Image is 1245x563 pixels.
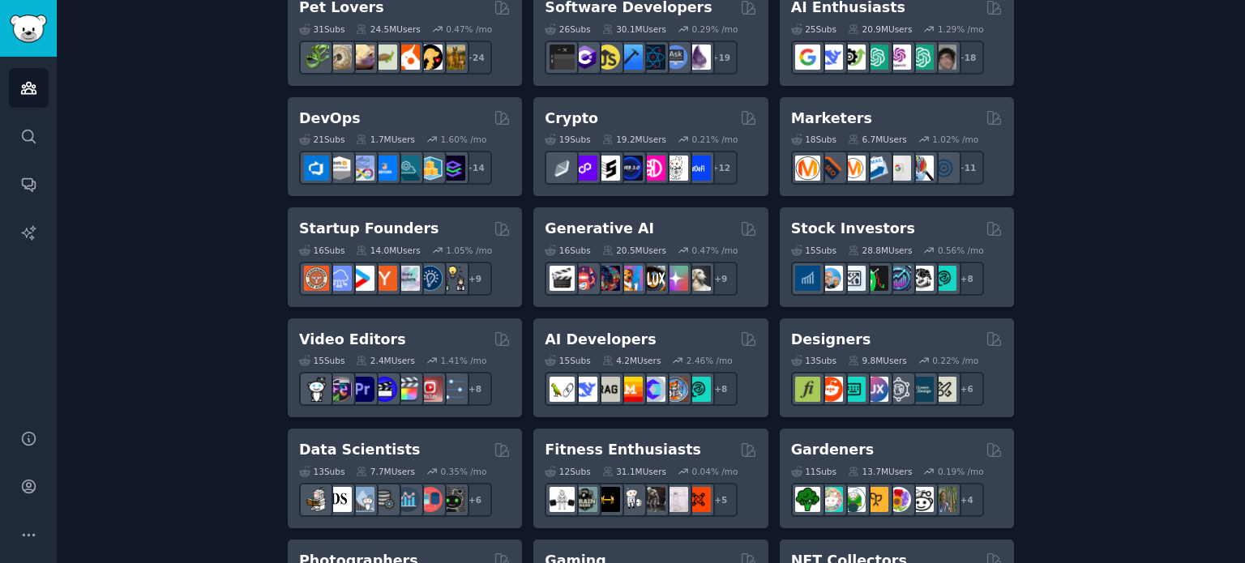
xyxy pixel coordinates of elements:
[818,377,843,402] img: logodesign
[640,487,665,512] img: fitness30plus
[327,487,352,512] img: datascience
[299,466,344,477] div: 13 Sub s
[327,266,352,291] img: SaaS
[932,134,978,145] div: 1.02 % /mo
[372,266,397,291] img: ycombinator
[848,466,912,477] div: 13.7M Users
[841,377,866,402] img: UI_Design
[818,45,843,70] img: DeepSeek
[848,245,912,256] div: 28.8M Users
[886,45,911,70] img: OpenAIDev
[791,134,836,145] div: 18 Sub s
[950,483,984,517] div: + 4
[550,156,575,181] img: ethfinance
[545,134,590,145] div: 19 Sub s
[327,45,352,70] img: ballpython
[446,23,492,35] div: 0.47 % /mo
[863,266,888,291] img: Trading
[395,156,420,181] img: platformengineering
[349,266,374,291] img: startup
[545,219,654,239] h2: Generative AI
[909,156,934,181] img: MarketingResearch
[545,245,590,256] div: 16 Sub s
[863,377,888,402] img: UXDesign
[704,151,738,185] div: + 12
[441,466,487,477] div: 0.35 % /mo
[372,156,397,181] img: DevOpsLinks
[791,109,872,129] h2: Marketers
[848,355,907,366] div: 9.8M Users
[299,330,406,350] h2: Video Editors
[640,377,665,402] img: OpenSourceAI
[372,45,397,70] img: turtle
[395,45,420,70] img: cockatiel
[572,377,597,402] img: DeepSeek
[446,245,492,256] div: 1.05 % /mo
[618,266,643,291] img: sdforall
[932,355,978,366] div: 0.22 % /mo
[372,377,397,402] img: VideoEditors
[595,487,620,512] img: workout
[795,377,820,402] img: typography
[545,466,590,477] div: 12 Sub s
[417,487,443,512] img: datasets
[349,156,374,181] img: Docker_DevOps
[550,45,575,70] img: software
[663,377,688,402] img: llmops
[704,41,738,75] div: + 19
[640,156,665,181] img: defiblockchain
[304,45,329,70] img: herpetology
[704,483,738,517] div: + 5
[841,156,866,181] img: AskMarketing
[886,377,911,402] img: userexperience
[791,330,871,350] h2: Designers
[304,487,329,512] img: MachineLearning
[640,45,665,70] img: reactnative
[304,377,329,402] img: gopro
[686,377,711,402] img: AIDevelopersSociety
[931,377,956,402] img: UX_Design
[299,245,344,256] div: 16 Sub s
[795,487,820,512] img: vegetablegardening
[795,45,820,70] img: GoogleGeminiAI
[692,245,738,256] div: 0.47 % /mo
[692,134,738,145] div: 0.21 % /mo
[663,487,688,512] img: physicaltherapy
[848,134,907,145] div: 6.7M Users
[931,45,956,70] img: ArtificalIntelligence
[863,156,888,181] img: Emailmarketing
[886,487,911,512] img: flowers
[938,245,984,256] div: 0.56 % /mo
[818,487,843,512] img: succulents
[441,134,487,145] div: 1.60 % /mo
[704,262,738,296] div: + 9
[950,151,984,185] div: + 11
[417,45,443,70] img: PetAdvice
[372,487,397,512] img: dataengineering
[602,355,661,366] div: 4.2M Users
[886,156,911,181] img: googleads
[458,151,492,185] div: + 14
[931,266,956,291] img: technicalanalysis
[687,355,733,366] div: 2.46 % /mo
[791,23,836,35] div: 25 Sub s
[441,355,487,366] div: 1.41 % /mo
[950,372,984,406] div: + 6
[795,156,820,181] img: content_marketing
[663,45,688,70] img: AskComputerScience
[863,487,888,512] img: GardeningUK
[304,156,329,181] img: azuredevops
[395,487,420,512] img: analytics
[595,156,620,181] img: ethstaker
[395,377,420,402] img: finalcutpro
[909,266,934,291] img: swingtrading
[356,134,415,145] div: 1.7M Users
[545,23,590,35] div: 26 Sub s
[458,41,492,75] div: + 24
[938,466,984,477] div: 0.19 % /mo
[440,156,465,181] img: PlatformEngineers
[618,45,643,70] img: iOSProgramming
[440,377,465,402] img: postproduction
[795,266,820,291] img: dividends
[550,487,575,512] img: GYM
